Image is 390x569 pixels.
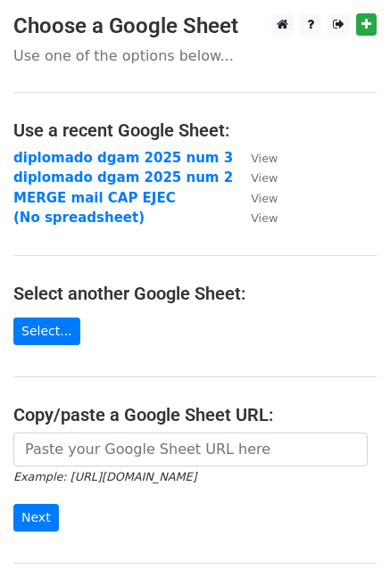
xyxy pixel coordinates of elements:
[13,190,176,206] a: MERGE mail CAP EJEC
[233,150,278,166] a: View
[251,211,278,225] small: View
[13,433,368,466] input: Paste your Google Sheet URL here
[13,283,377,304] h4: Select another Google Sheet:
[13,210,145,226] a: (No spreadsheet)
[13,317,80,345] a: Select...
[233,190,278,206] a: View
[13,169,233,186] a: diplomado dgam 2025 num 2
[251,192,278,205] small: View
[13,404,377,425] h4: Copy/paste a Google Sheet URL:
[233,210,278,226] a: View
[13,120,377,141] h4: Use a recent Google Sheet:
[301,483,390,569] div: Widget de chat
[13,150,233,166] a: diplomado dgam 2025 num 3
[251,171,278,185] small: View
[13,13,377,39] h3: Choose a Google Sheet
[13,504,59,532] input: Next
[251,152,278,165] small: View
[301,483,390,569] iframe: Chat Widget
[13,470,196,483] small: Example: [URL][DOMAIN_NAME]
[233,169,278,186] a: View
[13,46,377,65] p: Use one of the options below...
